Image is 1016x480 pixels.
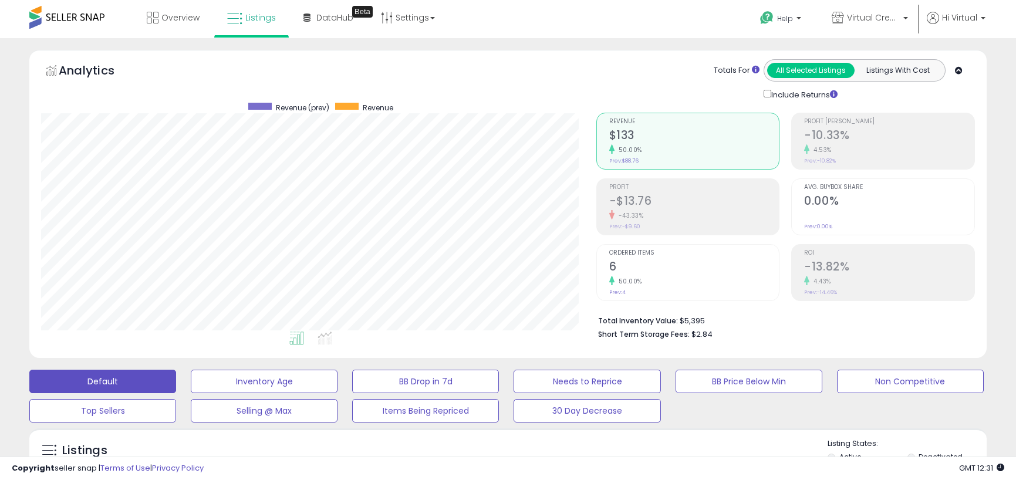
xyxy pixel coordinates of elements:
[760,11,774,25] i: Get Help
[804,184,974,191] span: Avg. Buybox Share
[191,399,337,422] button: Selling @ Max
[352,399,499,422] button: Items Being Repriced
[609,250,779,256] span: Ordered Items
[598,329,690,339] b: Short Term Storage Fees:
[751,2,813,38] a: Help
[609,129,779,144] h2: $133
[59,62,137,82] h5: Analytics
[809,146,832,154] small: 4.53%
[615,146,642,154] small: 50.00%
[609,184,779,191] span: Profit
[919,452,963,462] label: Deactivated
[609,223,640,230] small: Prev: -$9.60
[598,316,678,326] b: Total Inventory Value:
[804,250,974,256] span: ROI
[676,370,822,393] button: BB Price Below Min
[777,13,793,23] span: Help
[514,370,660,393] button: Needs to Reprice
[804,260,974,276] h2: -13.82%
[615,277,642,286] small: 50.00%
[609,157,639,164] small: Prev: $88.76
[609,194,779,210] h2: -$13.76
[927,12,985,38] a: Hi Virtual
[152,462,204,474] a: Privacy Policy
[804,157,836,164] small: Prev: -10.82%
[363,103,393,113] span: Revenue
[691,329,713,340] span: $2.84
[29,399,176,422] button: Top Sellers
[598,313,966,327] li: $5,395
[755,87,852,101] div: Include Returns
[837,370,984,393] button: Non Competitive
[245,12,276,23] span: Listings
[854,63,941,78] button: Listings With Cost
[809,277,831,286] small: 4.43%
[804,194,974,210] h2: 0.00%
[804,129,974,144] h2: -10.33%
[609,119,779,125] span: Revenue
[609,289,626,296] small: Prev: 4
[316,12,353,23] span: DataHub
[12,462,55,474] strong: Copyright
[847,12,900,23] span: Virtual Creative USA
[62,442,107,459] h5: Listings
[12,463,204,474] div: seller snap | |
[615,211,644,220] small: -43.33%
[839,452,861,462] label: Active
[352,6,373,18] div: Tooltip anchor
[767,63,855,78] button: All Selected Listings
[29,370,176,393] button: Default
[609,260,779,276] h2: 6
[804,289,837,296] small: Prev: -14.46%
[714,65,760,76] div: Totals For
[804,119,974,125] span: Profit [PERSON_NAME]
[942,12,977,23] span: Hi Virtual
[276,103,329,113] span: Revenue (prev)
[804,223,832,230] small: Prev: 0.00%
[352,370,499,393] button: BB Drop in 7d
[191,370,337,393] button: Inventory Age
[100,462,150,474] a: Terms of Use
[828,438,987,449] p: Listing States:
[514,399,660,422] button: 30 Day Decrease
[161,12,200,23] span: Overview
[959,462,1004,474] span: 2025-10-8 12:31 GMT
